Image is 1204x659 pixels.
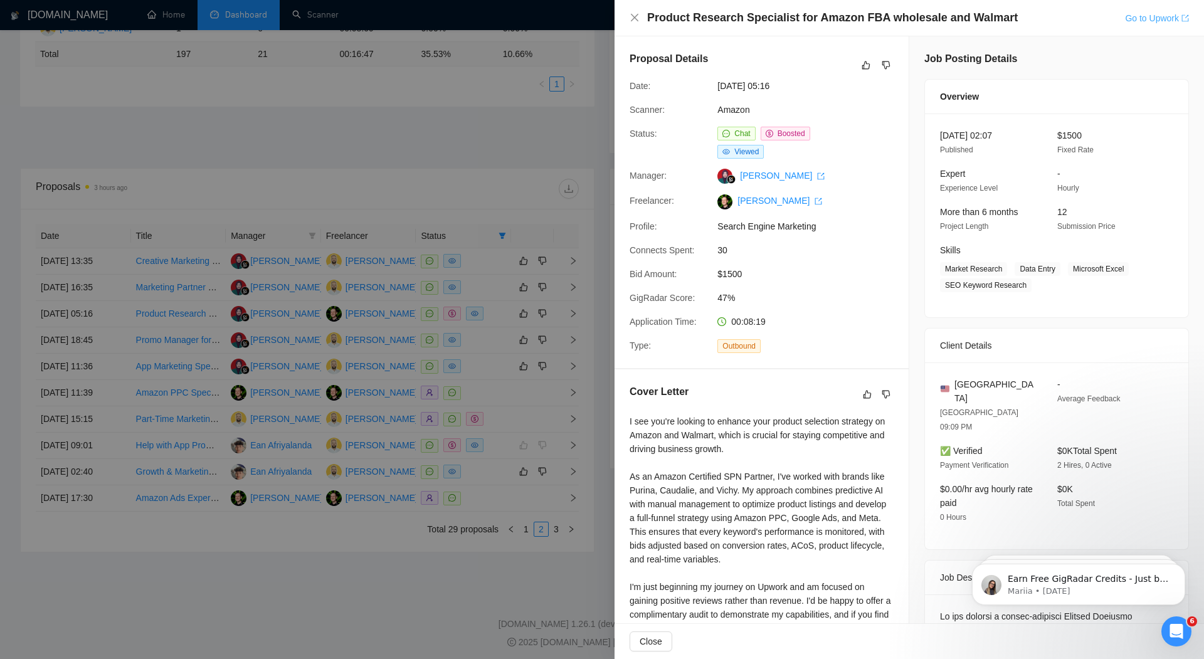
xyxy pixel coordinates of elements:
span: like [863,389,872,399]
span: More than 6 months [940,207,1018,217]
span: Overview [940,90,979,103]
span: Expert [940,169,965,179]
span: - [1057,169,1060,179]
button: Close [630,631,672,651]
span: $1500 [717,267,906,281]
span: Status: [630,129,657,139]
span: Close [640,635,662,648]
span: Submission Price [1057,222,1116,231]
span: Connects Spent: [630,245,695,255]
span: Freelancer: [630,196,674,206]
h5: Cover Letter [630,384,689,399]
span: Microsoft Excel [1068,262,1129,276]
span: $0.00/hr avg hourly rate paid [940,484,1033,508]
span: Skills [940,245,961,255]
span: 47% [717,291,906,305]
span: [DATE] 05:16 [717,79,906,93]
img: 🇺🇸 [941,384,949,393]
span: Viewed [734,147,759,156]
span: Earn Free GigRadar Credits - Just by Sharing Your Story! 💬 Want more credits for sending proposal... [55,36,216,345]
span: export [817,172,825,180]
span: Bid Amount: [630,269,677,279]
img: gigradar-bm.png [727,175,736,184]
span: Hourly [1057,184,1079,192]
span: dislike [882,60,890,70]
button: like [858,58,874,73]
span: Scanner: [630,105,665,115]
span: Payment Verification [940,461,1008,470]
span: Search Engine Marketing [717,219,906,233]
span: Application Time: [630,317,697,327]
span: clock-circle [717,317,726,326]
span: Published [940,145,973,154]
p: Message from Mariia, sent 6w ago [55,48,216,60]
button: dislike [879,58,894,73]
button: Close [630,13,640,23]
span: Boosted [778,129,805,138]
span: close [630,13,640,23]
span: $1500 [1057,130,1082,140]
span: eye [722,148,730,156]
span: 0 Hours [940,513,966,522]
span: Manager: [630,171,667,181]
a: Go to Upworkexport [1125,13,1189,23]
span: SEO Keyword Research [940,278,1032,292]
h4: Product Research Specialist for Amazon FBA wholesale and Walmart [647,10,1018,26]
span: [GEOGRAPHIC_DATA] [954,377,1037,405]
h5: Job Posting Details [924,51,1017,66]
span: export [1181,14,1189,22]
span: [GEOGRAPHIC_DATA] 09:09 PM [940,408,1018,431]
span: 30 [717,243,906,257]
span: GigRadar Score: [630,293,695,303]
span: Market Research [940,262,1007,276]
span: Fixed Rate [1057,145,1094,154]
span: - [1057,379,1060,389]
iframe: Intercom live chat [1161,616,1191,646]
span: 00:08:19 [731,317,766,327]
span: 6 [1187,616,1197,626]
span: Chat [734,129,750,138]
span: Experience Level [940,184,998,192]
span: Project Length [940,222,988,231]
a: Amazon [717,105,749,115]
button: dislike [879,387,894,402]
span: message [722,130,730,137]
span: Average Feedback [1057,394,1121,403]
iframe: Intercom notifications message [953,537,1204,625]
span: export [815,198,822,205]
span: dollar [766,130,773,137]
span: Profile: [630,221,657,231]
span: dislike [882,389,890,399]
div: Client Details [940,329,1173,362]
span: 2 Hires, 0 Active [1057,461,1112,470]
span: Date: [630,81,650,91]
span: Data Entry [1015,262,1060,276]
h5: Proposal Details [630,51,708,66]
span: [DATE] 02:07 [940,130,992,140]
span: $0K [1057,484,1073,494]
span: Type: [630,340,651,351]
span: like [862,60,870,70]
img: c1ggvvhzv4-VYMujOMOeOswZPknE9dRuz1DQySv16Er8A15XMhSXDpGmfSVHCyPYds [717,194,732,209]
a: [PERSON_NAME] export [740,171,825,181]
span: $0K Total Spent [1057,446,1117,456]
button: like [860,387,875,402]
div: Job Description [940,561,1173,594]
span: ✅ Verified [940,446,983,456]
a: [PERSON_NAME] export [737,196,822,206]
span: Outbound [717,339,761,353]
span: Total Spent [1057,499,1095,508]
span: 12 [1057,207,1067,217]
